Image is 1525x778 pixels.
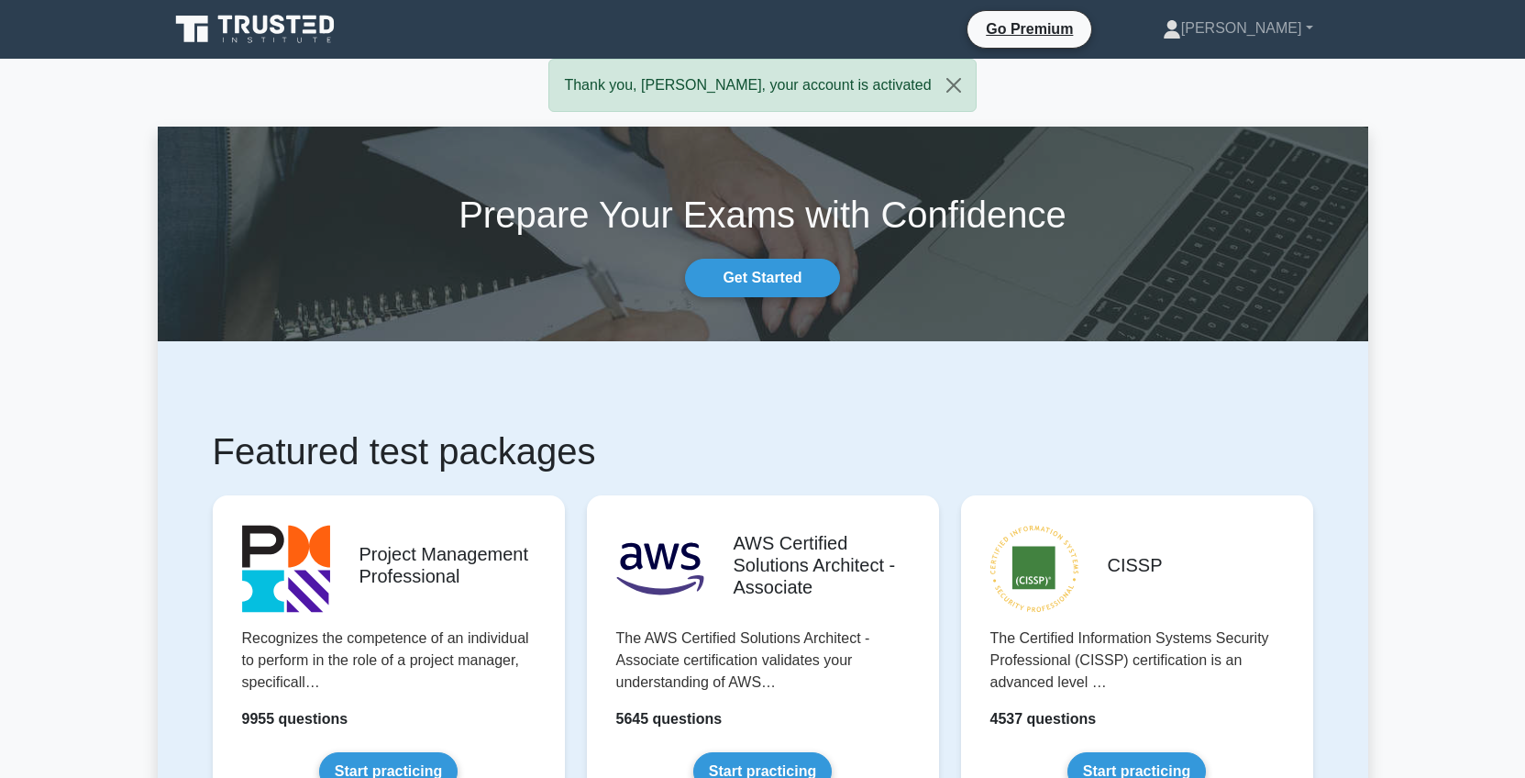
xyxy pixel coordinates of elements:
a: [PERSON_NAME] [1119,10,1357,47]
div: Thank you, [PERSON_NAME], your account is activated [548,59,976,112]
a: Go Premium [975,17,1084,40]
a: Get Started [685,259,839,297]
button: Close [932,60,976,111]
h1: Featured test packages [213,429,1313,473]
h1: Prepare Your Exams with Confidence [158,193,1368,237]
